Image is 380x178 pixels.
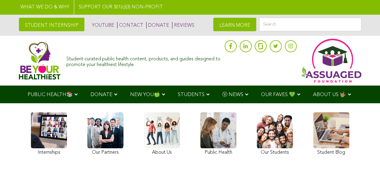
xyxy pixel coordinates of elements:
a: CONTACT [117,22,143,29]
img: Assuaged [19,41,61,80]
span: PUBLIC HEALTH📚 [28,92,73,97]
a: DONATE [146,22,169,29]
img: glassdoor [258,43,263,49]
span: STUDENTS [178,92,205,97]
span: Ⓥ NEWS [222,92,243,97]
a: LEARN MORE [213,18,256,31]
input: Search [259,18,361,31]
div: Student-curated public health content, products, and guides designed to promote your healthiest l... [66,53,221,68]
a: STUDENT INTERNSHIP [19,18,84,31]
span: NEW YOU🍏 [130,92,160,97]
a: REVIEWS [172,22,194,29]
span: DONATE [90,92,112,97]
span: OUR FAVES 💚 [261,92,295,97]
div: Navigation Menu [19,86,361,103]
span: ABOUT US 🤟🏽 [313,92,346,97]
img: Assuaged App [301,39,361,83]
iframe: Chat Widget [350,149,380,178]
a: YOUTUBE [90,22,114,29]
